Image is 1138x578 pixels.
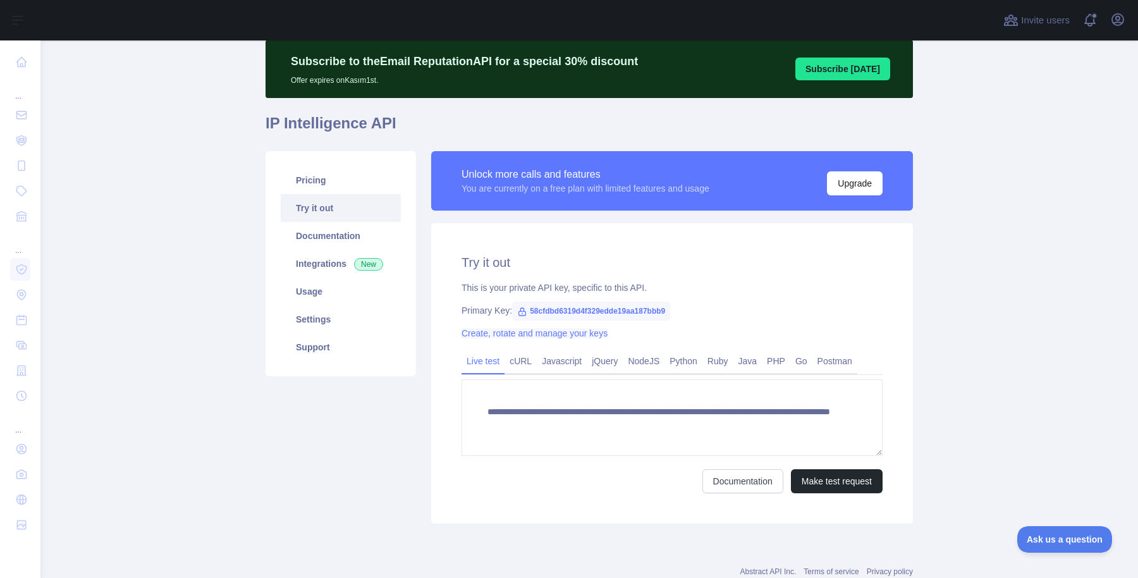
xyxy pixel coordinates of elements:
[462,351,505,371] a: Live test
[790,351,812,371] a: Go
[740,567,797,576] a: Abstract API Inc.
[702,469,783,493] a: Documentation
[462,281,883,294] div: This is your private API key, specific to this API.
[1021,13,1070,28] span: Invite users
[462,167,709,182] div: Unlock more calls and features
[762,351,790,371] a: PHP
[291,52,638,70] p: Subscribe to the Email Reputation API for a special 30 % discount
[10,230,30,255] div: ...
[281,305,401,333] a: Settings
[281,278,401,305] a: Usage
[867,567,913,576] a: Privacy policy
[10,410,30,435] div: ...
[462,328,608,338] a: Create, rotate and manage your keys
[462,254,883,271] h2: Try it out
[795,58,890,80] button: Subscribe [DATE]
[587,351,623,371] a: jQuery
[291,70,638,85] p: Offer expires on Kasım 1st.
[281,222,401,250] a: Documentation
[702,351,733,371] a: Ruby
[512,302,670,321] span: 58cfdbd6319d4f329edde19aa187bbb9
[505,351,537,371] a: cURL
[733,351,762,371] a: Java
[354,258,383,271] span: New
[462,182,709,195] div: You are currently on a free plan with limited features and usage
[281,194,401,222] a: Try it out
[827,171,883,195] button: Upgrade
[10,76,30,101] div: ...
[1017,526,1113,553] iframe: Toggle Customer Support
[1001,10,1072,30] button: Invite users
[281,333,401,361] a: Support
[462,304,883,317] div: Primary Key:
[791,469,883,493] button: Make test request
[266,113,913,144] h1: IP Intelligence API
[812,351,857,371] a: Postman
[623,351,664,371] a: NodeJS
[664,351,702,371] a: Python
[281,250,401,278] a: Integrations New
[281,166,401,194] a: Pricing
[804,567,859,576] a: Terms of service
[537,351,587,371] a: Javascript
